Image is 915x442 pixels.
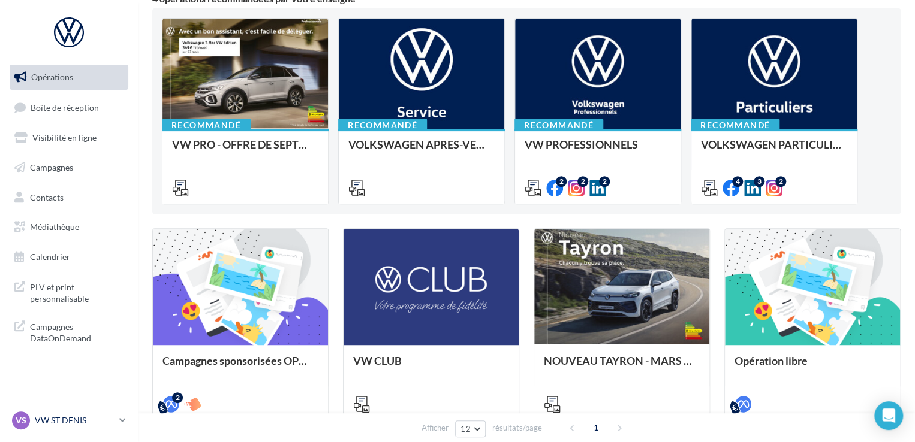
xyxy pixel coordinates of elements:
span: Boîte de réception [31,102,99,112]
button: 12 [455,420,486,437]
span: Afficher [422,422,449,434]
span: Calendrier [30,252,70,262]
span: Visibilité en ligne [32,132,97,143]
a: Médiathèque [7,214,131,240]
div: Campagnes sponsorisées OPO Septembre [162,355,318,379]
div: 2 [775,176,786,187]
span: Médiathèque [30,222,79,232]
span: Campagnes [30,162,73,172]
div: VW PROFESSIONNELS [525,138,671,162]
div: VOLKSWAGEN PARTICULIER [701,138,847,162]
span: PLV et print personnalisable [30,279,124,305]
a: Boîte de réception [7,95,131,120]
div: 2 [556,176,567,187]
span: VS [16,414,26,426]
a: Calendrier [7,244,131,270]
span: 1 [586,418,606,437]
span: Opérations [31,72,73,82]
span: Campagnes DataOnDemand [30,319,124,344]
div: 2 [172,392,183,403]
div: 2 [599,176,610,187]
a: Opérations [7,65,131,90]
div: Recommandé [162,119,251,132]
a: Campagnes DataOnDemand [7,314,131,349]
div: VOLKSWAGEN APRES-VENTE [348,138,495,162]
div: VW CLUB [353,355,509,379]
div: NOUVEAU TAYRON - MARS 2025 [544,355,700,379]
div: Recommandé [514,119,603,132]
div: Open Intercom Messenger [874,401,903,430]
p: VW ST DENIS [35,414,115,426]
a: VS VW ST DENIS [10,409,128,432]
span: Contacts [30,192,64,202]
a: PLV et print personnalisable [7,274,131,310]
a: Campagnes [7,155,131,180]
div: VW PRO - OFFRE DE SEPTEMBRE 25 [172,138,318,162]
a: Contacts [7,185,131,210]
div: 2 [577,176,588,187]
span: 12 [460,424,471,434]
span: résultats/page [492,422,542,434]
div: 4 [732,176,743,187]
div: 3 [754,176,764,187]
div: Recommandé [338,119,427,132]
a: Visibilité en ligne [7,125,131,150]
div: Recommandé [691,119,779,132]
div: Opération libre [735,355,890,379]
